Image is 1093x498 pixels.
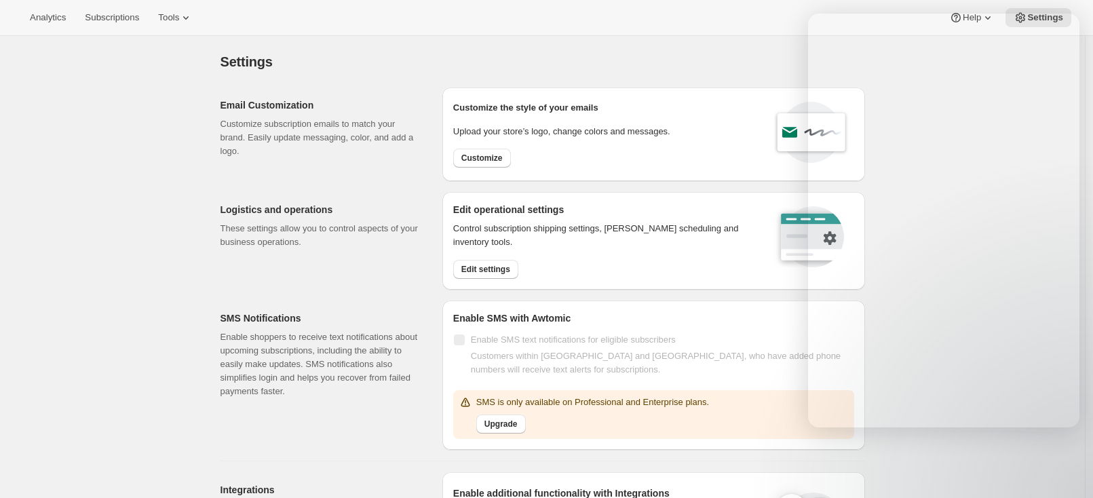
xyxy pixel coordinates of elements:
p: Enable shoppers to receive text notifications about upcoming subscriptions, including the ability... [220,330,421,398]
p: Customize subscription emails to match your brand. Easily update messaging, color, and add a logo. [220,117,421,158]
h2: Enable SMS with Awtomic [453,311,854,325]
h2: Email Customization [220,98,421,112]
span: Analytics [30,12,66,23]
span: Edit settings [461,264,510,275]
span: Settings [220,54,273,69]
iframe: Intercom live chat [808,14,1079,427]
span: Enable SMS text notifications for eligible subscribers [471,334,676,345]
p: SMS is only available on Professional and Enterprise plans. [476,396,709,409]
h2: Integrations [220,483,421,497]
button: Help [941,8,1003,27]
button: Analytics [22,8,74,27]
span: Tools [158,12,179,23]
span: Customers within [GEOGRAPHIC_DATA] and [GEOGRAPHIC_DATA], who have added phone numbers will recei... [471,351,841,375]
span: Subscriptions [85,12,139,23]
button: Customize [453,149,511,168]
iframe: Intercom live chat [1047,438,1079,471]
p: Customize the style of your emails [453,101,598,115]
button: Settings [1005,8,1071,27]
span: Customize [461,153,503,164]
button: Upgrade [476,415,526,434]
span: Upgrade [484,419,518,429]
p: Upload your store’s logo, change colors and messages. [453,125,670,138]
button: Tools [150,8,201,27]
span: Help [963,12,981,23]
h2: Edit operational settings [453,203,756,216]
h2: Logistics and operations [220,203,421,216]
p: These settings allow you to control aspects of your business operations. [220,222,421,249]
button: Edit settings [453,260,518,279]
p: Control subscription shipping settings, [PERSON_NAME] scheduling and inventory tools. [453,222,756,249]
span: Settings [1027,12,1063,23]
h2: SMS Notifications [220,311,421,325]
button: Subscriptions [77,8,147,27]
